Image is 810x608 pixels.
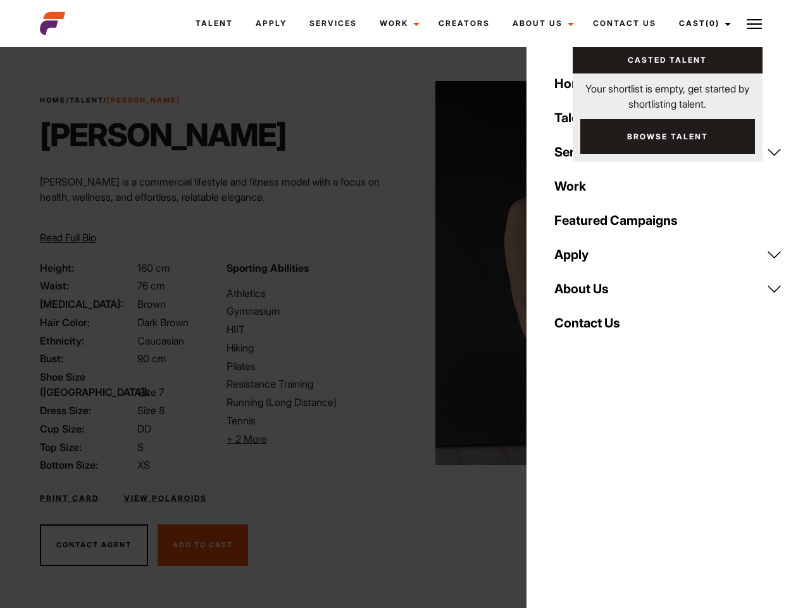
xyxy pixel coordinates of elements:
[137,316,189,329] span: Dark Brown
[582,6,668,41] a: Contact Us
[70,96,103,104] a: Talent
[227,262,309,274] strong: Sporting Abilities
[227,303,397,319] li: Gymnasium
[368,6,427,41] a: Work
[227,322,397,337] li: HIIT
[137,422,151,435] span: DD
[107,96,180,104] strong: [PERSON_NAME]
[40,95,180,106] span: / /
[40,315,135,330] span: Hair Color:
[137,441,144,453] span: S
[547,169,790,203] a: Work
[40,493,99,504] a: Print Card
[706,18,720,28] span: (0)
[137,459,150,471] span: XS
[137,279,165,292] span: 76 cm
[580,119,755,154] a: Browse Talent
[40,11,65,36] img: cropped-aefm-brand-fav-22-square.png
[547,135,790,169] a: Services
[40,96,66,104] a: Home
[137,404,165,417] span: Size 8
[137,298,166,310] span: Brown
[137,334,184,347] span: Caucasian
[747,16,762,32] img: Burger icon
[298,6,368,41] a: Services
[227,433,267,445] span: + 2 More
[40,369,135,400] span: Shoe Size ([GEOGRAPHIC_DATA]):
[668,6,738,41] a: Cast(0)
[40,351,135,366] span: Bust:
[547,101,790,135] a: Talent
[124,493,207,504] a: View Polaroids
[40,116,286,154] h1: [PERSON_NAME]
[227,395,397,410] li: Running (Long Distance)
[227,286,397,301] li: Athletics
[40,524,148,566] button: Contact Agent
[158,524,248,566] button: Add To Cast
[227,340,397,355] li: Hiking
[184,6,244,41] a: Talent
[547,272,790,306] a: About Us
[547,66,790,101] a: Home
[227,413,397,428] li: Tennis
[40,260,135,275] span: Height:
[573,47,763,73] a: Casted Talent
[40,457,135,472] span: Bottom Size:
[501,6,582,41] a: About Us
[40,440,135,455] span: Top Size:
[40,215,397,260] p: Through her modeling and wellness brand, HEAL, she inspires others on their wellness journeys—cha...
[40,421,135,436] span: Cup Size:
[137,386,164,398] span: Size 7
[137,352,166,365] span: 90 cm
[173,540,233,549] span: Add To Cast
[40,333,135,348] span: Ethnicity:
[573,73,763,111] p: Your shortlist is empty, get started by shortlisting talent.
[40,230,96,245] button: Read Full Bio
[244,6,298,41] a: Apply
[547,237,790,272] a: Apply
[40,403,135,418] span: Dress Size:
[227,358,397,374] li: Pilates
[40,231,96,244] span: Read Full Bio
[40,174,397,205] p: [PERSON_NAME] is a commercial lifestyle and fitness model with a focus on health, wellness, and e...
[547,203,790,237] a: Featured Campaigns
[137,262,170,274] span: 160 cm
[547,306,790,340] a: Contact Us
[227,376,397,391] li: Resistance Training
[40,278,135,293] span: Waist:
[427,6,501,41] a: Creators
[40,296,135,312] span: [MEDICAL_DATA]:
